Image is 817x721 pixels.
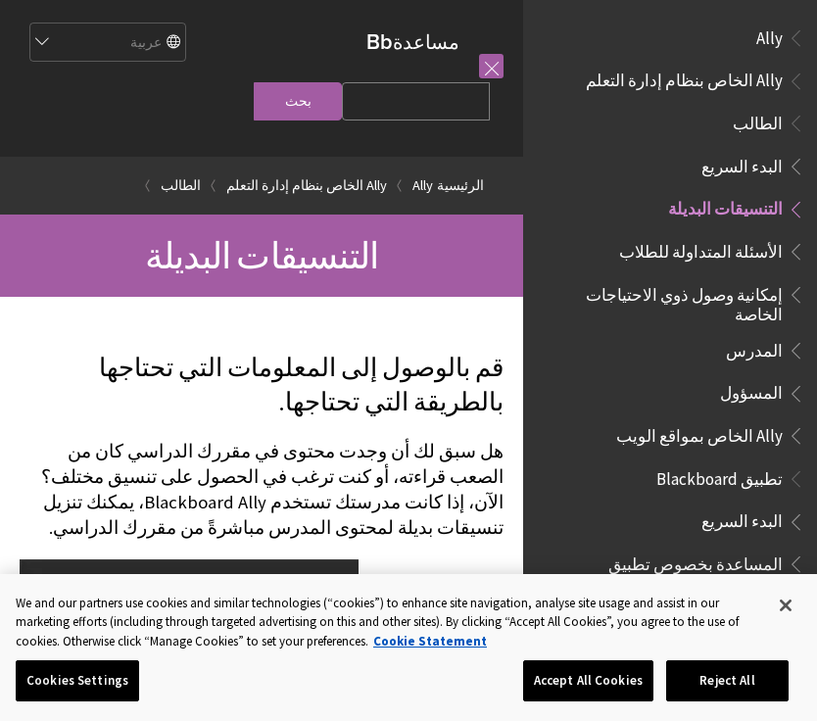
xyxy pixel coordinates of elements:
[701,150,783,176] span: البدء السريع
[616,419,783,446] span: Ally الخاص بمواقع الويب
[28,24,185,63] select: Site Language Selector
[373,633,487,649] a: More information about your privacy, opens in a new tab
[586,65,783,91] span: Ally الخاص بنظام إدارة التعلم
[726,334,783,360] span: المدرس
[535,22,805,453] nav: Book outline for Anthology Ally Help
[20,351,504,421] p: قم بالوصول إلى المعلومات التي تحتاجها بالطريقة التي تحتاجها.
[701,505,783,532] span: البدء السريع
[254,82,342,120] input: بحث
[226,173,387,198] a: Ally الخاص بنظام إدارة التعلم
[412,173,433,198] a: Ally
[437,173,484,198] a: الرئيسية
[733,107,783,133] span: الطالب
[20,439,504,542] p: هل سبق لك أن وجدت محتوى في مقررك الدراسي كان من الصعب قراءته، أو كنت ترغب في الحصول على تنسيق مخت...
[547,548,783,594] span: المساعدة بخصوص تطبيق Blackboard Learn
[720,377,783,404] span: المسؤول
[16,660,139,701] button: Cookies Settings
[523,660,653,701] button: Accept All Cookies
[764,584,807,627] button: Close
[16,594,760,651] div: We and our partners use cookies and similar technologies (“cookies”) to enhance site navigation, ...
[145,233,378,278] span: التنسيقات البديلة
[668,193,783,219] span: التنسيقات البديلة
[656,462,783,489] span: تطبيق Blackboard
[366,29,459,54] a: مساعدةBb
[619,235,783,262] span: الأسئلة المتداولة للطلاب
[756,22,783,48] span: Ally
[366,29,393,55] strong: Bb
[666,660,789,701] button: Reject All
[161,173,201,198] a: الطالب
[566,278,783,324] span: إمكانية وصول ذوي الاحتياجات الخاصة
